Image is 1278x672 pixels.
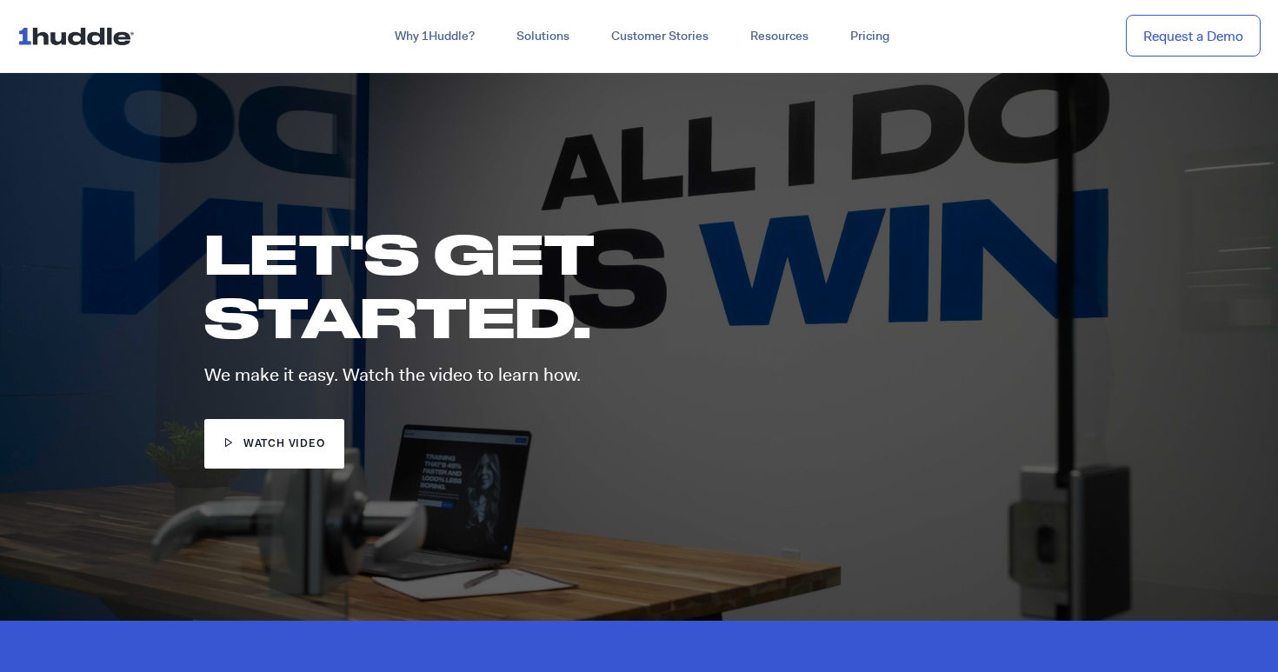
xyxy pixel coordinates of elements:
a: Pricing [829,21,910,52]
a: Resources [729,21,829,52]
h1: LET'S GET STARTED. [204,222,776,349]
a: Customer Stories [590,21,729,52]
a: Solutions [496,21,590,52]
p: We make it easy. Watch the video to learn how. [204,366,802,384]
a: Why 1Huddle? [374,21,496,52]
span: watch video [243,436,325,453]
a: Request a Demo [1126,15,1261,57]
img: ... [17,19,142,52]
a: watch video [204,419,344,469]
